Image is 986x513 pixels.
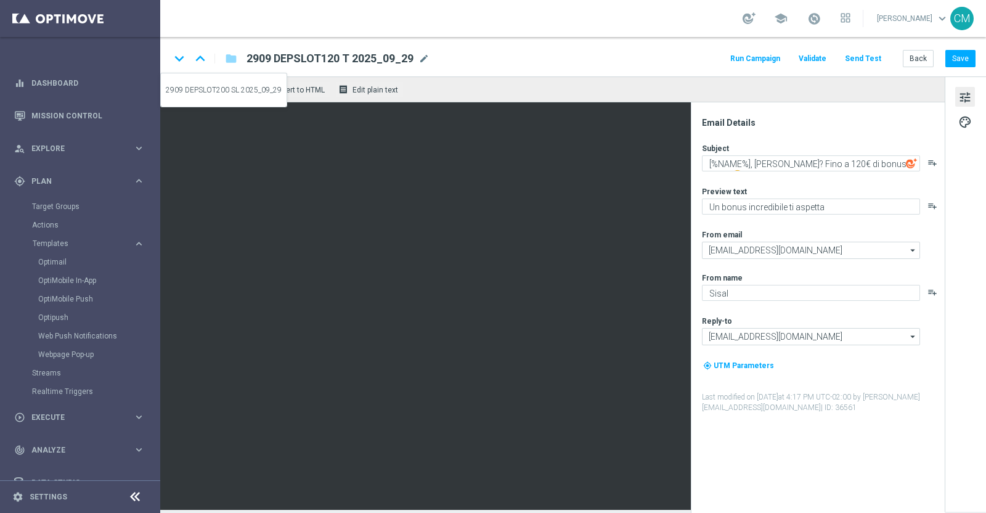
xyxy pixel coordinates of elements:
button: folder [224,49,238,68]
i: folder [225,51,237,66]
div: Streams [32,364,159,382]
span: Analyze [31,446,133,454]
span: Data Studio [31,479,133,486]
div: Execute [14,412,133,423]
label: Last modified on [DATE] at 4:17 PM UTC-02:00 by [PERSON_NAME][EMAIL_ADDRESS][DOMAIN_NAME] [702,392,943,413]
span: Templates [33,240,121,247]
div: Data Studio [14,477,133,488]
div: Mission Control [14,99,145,132]
span: palette [958,114,972,130]
div: Templates [33,240,133,247]
label: Preview text [702,187,747,197]
button: gps_fixed Plan keyboard_arrow_right [14,176,145,186]
a: Web Push Notifications [38,331,128,341]
input: Select [702,242,920,259]
i: arrow_drop_down [907,242,919,258]
button: Send Test [843,51,883,67]
span: school [774,12,788,25]
img: optiGenie.svg [906,158,917,169]
button: remove_red_eye Preview [197,81,246,97]
span: Preview [214,86,241,94]
i: settings [12,491,23,503]
i: track_changes [14,445,25,456]
div: Optimail [38,253,159,271]
i: my_location [703,361,712,370]
div: Explore [14,143,133,154]
a: OptiMobile In-App [38,276,128,285]
a: Optimail [38,257,128,267]
i: play_circle_outline [14,412,25,423]
span: Validate [799,54,826,63]
a: Dashboard [31,67,145,99]
button: playlist_add [927,287,937,297]
button: Data Studio keyboard_arrow_right [14,478,145,488]
a: Webpage Pop-up [38,350,128,359]
i: keyboard_arrow_up [191,49,210,68]
span: | ID: 36561 [821,403,857,412]
button: receipt Edit plain text [335,81,404,97]
button: tune [955,87,975,107]
span: code [255,84,264,94]
button: palette [955,112,975,131]
div: Optipush [38,308,159,327]
i: gps_fixed [14,176,25,187]
div: CM [950,7,974,30]
span: Explore [31,145,133,152]
i: person_search [14,143,25,154]
i: equalizer [14,78,25,89]
span: Plan [31,178,133,185]
button: Mission Control [14,111,145,121]
a: Mission Control [31,99,145,132]
i: keyboard_arrow_down [170,49,189,68]
div: OptiMobile Push [38,290,159,308]
span: 2909 DEPSLOT120 T 2025_09_29 [246,51,414,66]
a: Actions [32,220,128,230]
button: Templates keyboard_arrow_right [32,239,145,248]
button: code Convert to HTML [251,81,330,97]
button: my_location UTM Parameters [702,359,775,372]
div: Web Push Notifications [38,327,159,345]
div: Realtime Triggers [32,382,159,401]
button: Back [903,50,934,67]
i: remove_red_eye [200,84,210,94]
label: From name [702,273,743,283]
div: Templates [32,234,159,364]
div: Dashboard [14,67,145,99]
button: Save [945,50,976,67]
span: keyboard_arrow_down [935,12,949,25]
a: Streams [32,368,128,378]
a: [PERSON_NAME]keyboard_arrow_down [876,9,950,28]
i: keyboard_arrow_right [133,175,145,187]
span: Execute [31,414,133,421]
i: keyboard_arrow_right [133,477,145,488]
span: tune [958,89,972,105]
div: Actions [32,216,159,234]
i: keyboard_arrow_right [133,444,145,456]
a: OptiMobile Push [38,294,128,304]
button: person_search Explore keyboard_arrow_right [14,144,145,154]
a: Target Groups [32,202,128,211]
button: equalizer Dashboard [14,78,145,88]
i: keyboard_arrow_right [133,238,145,250]
div: Email Details [702,117,943,128]
a: Realtime Triggers [32,387,128,396]
button: play_circle_outline Execute keyboard_arrow_right [14,412,145,422]
div: Analyze [14,445,133,456]
span: Edit plain text [352,86,398,94]
button: Validate [797,51,828,67]
div: Target Groups [32,197,159,216]
div: OptiMobile In-App [38,271,159,290]
span: UTM Parameters [714,361,774,370]
button: track_changes Analyze keyboard_arrow_right [14,445,145,455]
button: playlist_add [927,158,937,168]
a: Settings [30,493,67,501]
